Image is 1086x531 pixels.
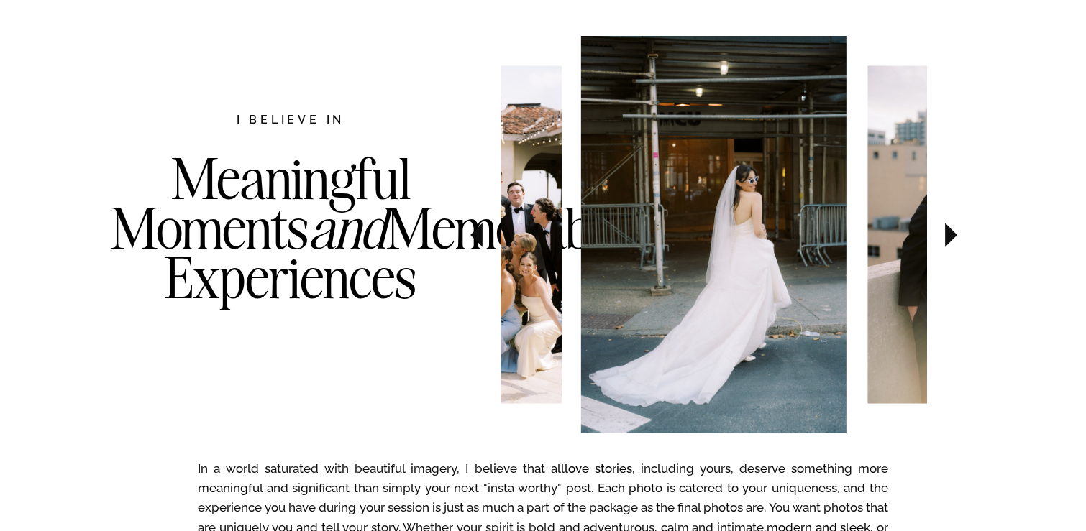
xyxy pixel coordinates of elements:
[309,193,386,263] i: and
[336,65,561,403] img: Wedding party cheering for the bride and groom
[111,154,470,361] h3: Meaningful Moments Memorable Experiences
[160,111,421,131] h2: I believe in
[565,461,632,476] a: love stories
[581,36,847,433] img: Bride in New York City with her dress train trailing behind her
